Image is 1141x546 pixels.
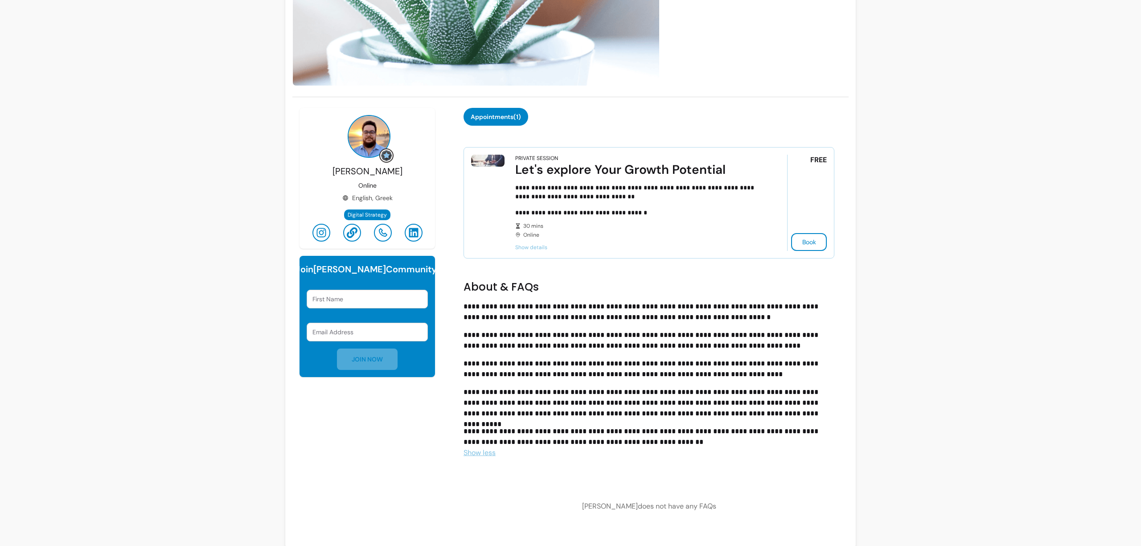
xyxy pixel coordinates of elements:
[515,222,762,238] div: Online
[296,263,439,275] h6: Join [PERSON_NAME] Community!
[582,501,716,512] p: [PERSON_NAME] does not have any FAQs
[348,115,390,158] img: Provider image
[312,295,422,304] input: First Name
[348,211,387,218] span: Digital Strategy
[523,222,762,230] span: 30 mins
[358,181,377,190] p: Online
[464,280,834,294] h2: About & FAQs
[332,165,402,177] span: [PERSON_NAME]
[464,108,528,126] button: Appointments(1)
[464,448,496,457] span: Show less
[471,155,505,167] img: Let's explore Your Growth Potential
[515,244,762,251] span: Show details
[515,155,558,162] div: Private Session
[381,150,392,161] img: Grow
[791,233,827,251] button: Book
[810,155,827,165] span: FREE
[342,193,393,202] div: English, Greek
[312,328,422,337] input: Email Address
[515,162,762,178] div: Let's explore Your Growth Potential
